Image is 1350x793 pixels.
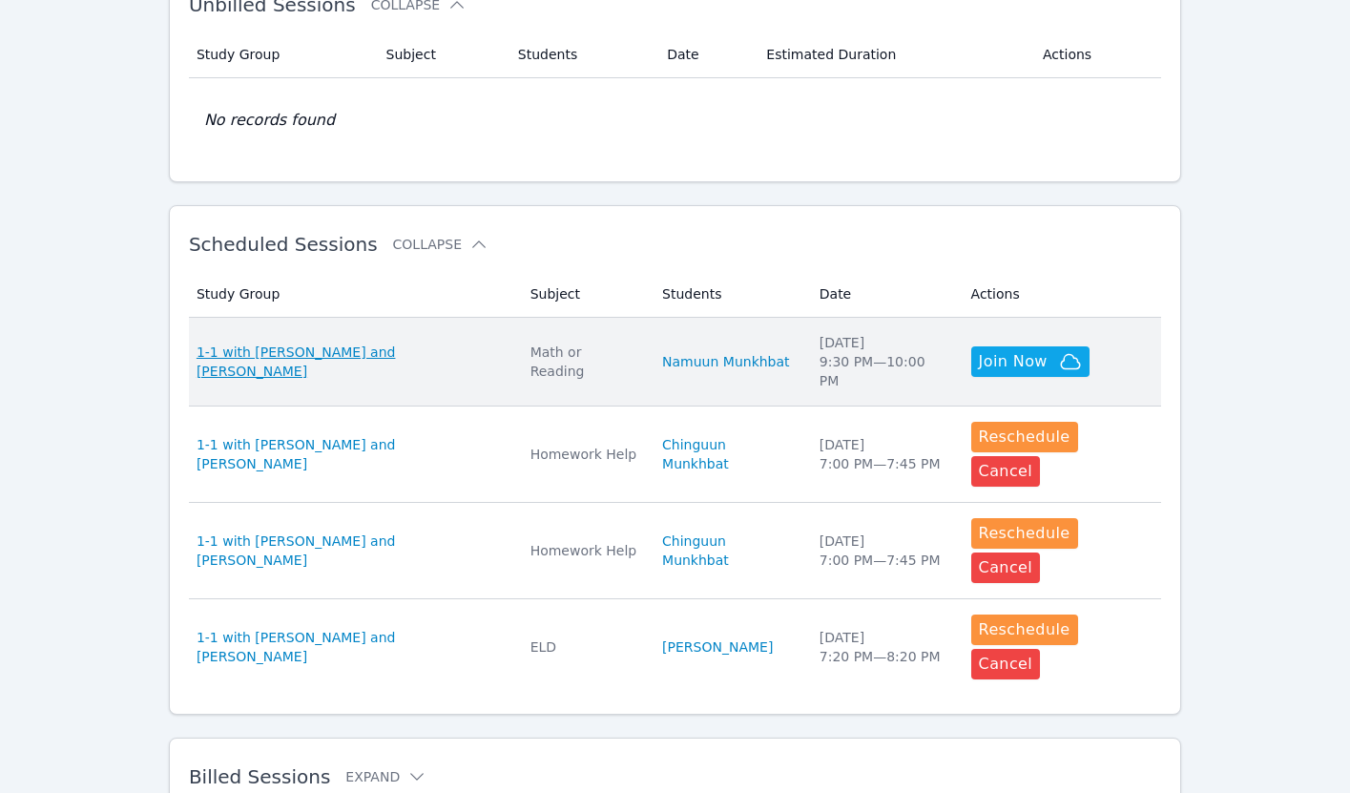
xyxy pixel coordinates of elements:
[755,31,1031,78] th: Estimated Duration
[189,233,378,256] span: Scheduled Sessions
[960,271,1162,318] th: Actions
[189,503,1161,599] tr: 1-1 with [PERSON_NAME] and [PERSON_NAME]Homework HelpChinguun Munkhbat[DATE]7:00 PM—7:45 PMResche...
[655,31,755,78] th: Date
[662,352,790,371] a: Namuun Munkhbat
[189,31,375,78] th: Study Group
[189,407,1161,503] tr: 1-1 with [PERSON_NAME] and [PERSON_NAME]Homework HelpChinguun Munkhbat[DATE]7:00 PM—7:45 PMResche...
[189,318,1161,407] tr: 1-1 with [PERSON_NAME] and [PERSON_NAME]Math or ReadingNamuun Munkhbat[DATE]9:30 PM—10:00 PMJoin Now
[197,628,508,666] a: 1-1 with [PERSON_NAME] and [PERSON_NAME]
[530,637,639,657] div: ELD
[971,346,1090,377] button: Join Now
[197,532,508,570] a: 1-1 with [PERSON_NAME] and [PERSON_NAME]
[971,615,1078,645] button: Reschedule
[662,435,797,473] a: Chinguun Munkhbat
[189,271,519,318] th: Study Group
[662,532,797,570] a: Chinguun Munkhbat
[662,637,773,657] a: [PERSON_NAME]
[820,435,948,473] div: [DATE] 7:00 PM — 7:45 PM
[393,235,488,254] button: Collapse
[197,343,508,381] a: 1-1 with [PERSON_NAME] and [PERSON_NAME]
[530,541,639,560] div: Homework Help
[971,553,1041,583] button: Cancel
[530,343,639,381] div: Math or Reading
[1031,31,1161,78] th: Actions
[345,767,426,786] button: Expand
[820,333,948,390] div: [DATE] 9:30 PM — 10:00 PM
[197,435,508,473] a: 1-1 with [PERSON_NAME] and [PERSON_NAME]
[820,628,948,666] div: [DATE] 7:20 PM — 8:20 PM
[189,765,330,788] span: Billed Sessions
[808,271,960,318] th: Date
[820,532,948,570] div: [DATE] 7:00 PM — 7:45 PM
[971,456,1041,487] button: Cancel
[375,31,507,78] th: Subject
[971,422,1078,452] button: Reschedule
[979,350,1048,373] span: Join Now
[651,271,808,318] th: Students
[507,31,655,78] th: Students
[189,599,1161,695] tr: 1-1 with [PERSON_NAME] and [PERSON_NAME]ELD[PERSON_NAME][DATE]7:20 PM—8:20 PMRescheduleCancel
[971,649,1041,679] button: Cancel
[189,78,1161,162] td: No records found
[519,271,651,318] th: Subject
[530,445,639,464] div: Homework Help
[971,518,1078,549] button: Reschedule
